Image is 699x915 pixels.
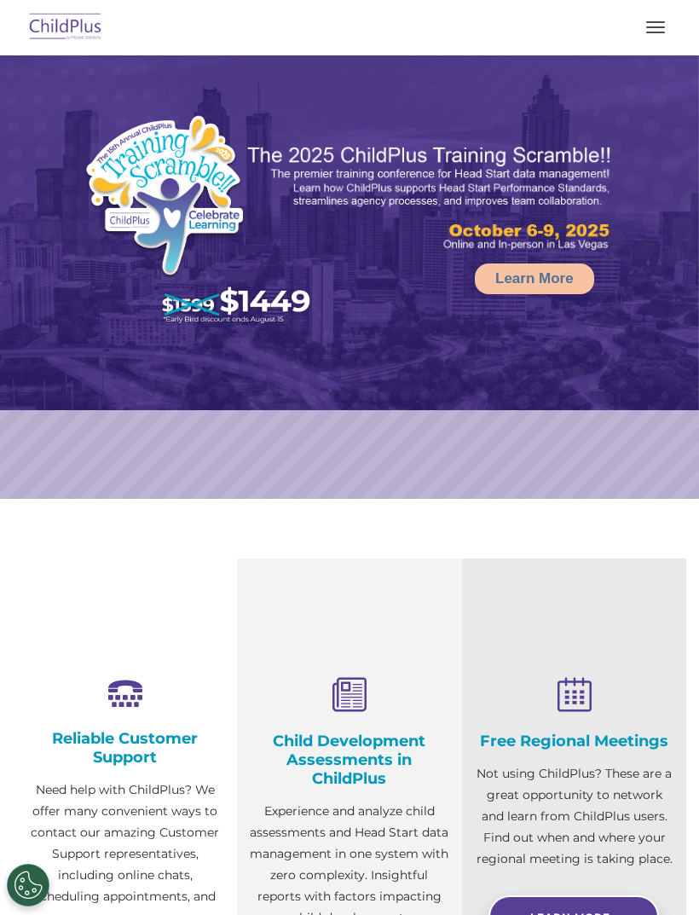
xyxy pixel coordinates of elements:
[475,732,673,750] h4: Free Regional Meetings
[26,8,106,48] img: ChildPlus by Procare Solutions
[475,763,673,870] p: Not using ChildPlus? These are a great opportunity to network and learn from ChildPlus users. Fin...
[250,732,448,788] h4: Child Development Assessments in ChildPlus
[7,864,49,906] button: Cookies Settings
[26,729,224,767] h4: Reliable Customer Support
[475,263,594,294] a: Learn More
